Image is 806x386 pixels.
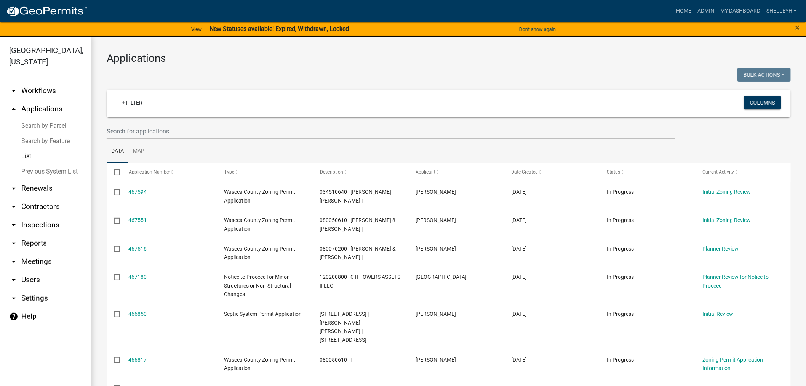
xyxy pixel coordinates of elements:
[702,311,733,317] a: Initial Review
[795,22,800,33] span: ×
[224,169,234,175] span: Type
[702,274,769,289] a: Planner Review for Notice to Proceed
[702,246,739,252] a: Planner Review
[9,294,18,303] i: arrow_drop_down
[511,217,527,223] span: 08/21/2025
[224,274,291,298] span: Notice to Proceed for Minor Structures or Non-Structural Changes
[116,96,149,109] a: + Filter
[128,139,149,164] a: Map
[9,275,18,285] i: arrow_drop_down
[702,217,751,223] a: Initial Zoning Review
[320,311,369,343] span: 21720 STATE HWY 13 | MCKENZIE LEE GILBY |21720 STATE HWY 13
[107,124,675,139] input: Search for applications
[511,169,538,175] span: Date Created
[416,169,435,175] span: Applicant
[607,217,634,223] span: In Progress
[416,311,456,317] span: Kyle Jamison Ladlie
[416,357,456,363] span: John Swaney
[129,169,170,175] span: Application Number
[224,311,302,317] span: Septic System Permit Application
[416,189,456,195] span: Brandon Guse
[129,217,147,223] a: 467551
[511,357,527,363] span: 08/20/2025
[416,274,467,280] span: Riga
[600,163,695,182] datatable-header-cell: Status
[416,246,456,252] span: Maame Quarcoo
[408,163,504,182] datatable-header-cell: Applicant
[107,52,791,65] h3: Applications
[607,274,634,280] span: In Progress
[516,23,559,35] button: Don't show again
[607,189,634,195] span: In Progress
[320,246,396,261] span: 080070200 | JOHN & LORI UNDERWOOD |
[107,163,121,182] datatable-header-cell: Select
[9,105,18,114] i: arrow_drop_up
[694,4,717,18] a: Admin
[224,246,296,261] span: Waseca County Zoning Permit Application
[702,189,751,195] a: Initial Zoning Review
[9,239,18,248] i: arrow_drop_down
[320,217,396,232] span: 080050610 | TYLER & STEPHANIE HUBER |
[224,217,296,232] span: Waseca County Zoning Permit Application
[511,274,527,280] span: 08/21/2025
[107,139,128,164] a: Data
[717,4,763,18] a: My Dashboard
[188,23,205,35] a: View
[320,274,401,289] span: 120200800 | CTI TOWERS ASSETS II LLC
[217,163,312,182] datatable-header-cell: Type
[737,68,791,82] button: Bulk Actions
[9,184,18,193] i: arrow_drop_down
[129,311,147,317] a: 466850
[607,357,634,363] span: In Progress
[416,217,456,223] span: John Swaney
[795,23,800,32] button: Close
[9,312,18,321] i: help
[320,169,343,175] span: Description
[129,274,147,280] a: 467180
[320,357,352,363] span: 080050610 | |
[607,169,620,175] span: Status
[511,246,527,252] span: 08/21/2025
[129,246,147,252] a: 467516
[695,163,791,182] datatable-header-cell: Current Activity
[320,189,394,204] span: 034510640 | BRANDON R GUSE | PAULINA J GUSE |
[9,202,18,211] i: arrow_drop_down
[763,4,800,18] a: shelleyh
[129,357,147,363] a: 466817
[129,189,147,195] a: 467594
[702,357,763,372] a: Zoning Permit Application Information
[511,189,527,195] span: 08/21/2025
[607,246,634,252] span: In Progress
[744,96,781,109] button: Columns
[504,163,600,182] datatable-header-cell: Date Created
[673,4,694,18] a: Home
[702,169,734,175] span: Current Activity
[224,189,296,204] span: Waseca County Zoning Permit Application
[224,357,296,372] span: Waseca County Zoning Permit Application
[607,311,634,317] span: In Progress
[121,163,217,182] datatable-header-cell: Application Number
[9,257,18,266] i: arrow_drop_down
[9,86,18,95] i: arrow_drop_down
[313,163,408,182] datatable-header-cell: Description
[9,220,18,230] i: arrow_drop_down
[511,311,527,317] span: 08/20/2025
[209,25,349,32] strong: New Statuses available! Expired, Withdrawn, Locked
